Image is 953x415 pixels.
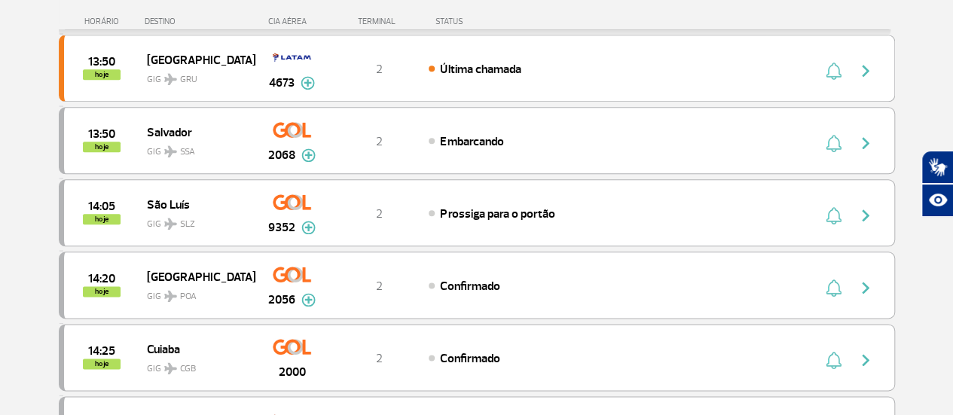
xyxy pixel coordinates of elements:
[330,17,428,26] div: TERMINAL
[376,351,383,366] span: 2
[857,351,875,369] img: seta-direita-painel-voo.svg
[88,56,115,67] span: 2025-09-27 13:50:00
[826,62,842,80] img: sino-painel-voo.svg
[857,62,875,80] img: seta-direita-painel-voo.svg
[147,137,243,159] span: GIG
[164,290,177,302] img: destiny_airplane.svg
[857,279,875,297] img: seta-direita-painel-voo.svg
[147,282,243,304] span: GIG
[440,279,499,294] span: Confirmado
[376,62,383,77] span: 2
[279,363,306,381] span: 2000
[147,354,243,376] span: GIG
[301,293,316,307] img: mais-info-painel-voo.svg
[164,362,177,374] img: destiny_airplane.svg
[164,218,177,230] img: destiny_airplane.svg
[255,17,330,26] div: CIA AÉREA
[269,74,295,92] span: 4673
[147,209,243,231] span: GIG
[428,17,551,26] div: STATUS
[921,184,953,217] button: Abrir recursos assistivos.
[63,17,145,26] div: HORÁRIO
[440,351,499,366] span: Confirmado
[147,122,243,142] span: Salvador
[301,148,316,162] img: mais-info-painel-voo.svg
[180,73,197,87] span: GRU
[83,359,121,369] span: hoje
[83,69,121,80] span: hoje
[826,134,842,152] img: sino-painel-voo.svg
[83,142,121,152] span: hoje
[88,201,115,212] span: 2025-09-27 14:05:00
[376,134,383,149] span: 2
[180,362,196,376] span: CGB
[180,145,195,159] span: SSA
[268,146,295,164] span: 2068
[826,279,842,297] img: sino-painel-voo.svg
[88,129,115,139] span: 2025-09-27 13:50:00
[376,279,383,294] span: 2
[301,76,315,90] img: mais-info-painel-voo.svg
[268,218,295,236] span: 9352
[440,206,554,221] span: Prossiga para o portão
[147,267,243,286] span: [GEOGRAPHIC_DATA]
[826,206,842,224] img: sino-painel-voo.svg
[857,206,875,224] img: seta-direita-painel-voo.svg
[164,73,177,85] img: destiny_airplane.svg
[83,214,121,224] span: hoje
[921,151,953,184] button: Abrir tradutor de língua de sinais.
[440,134,503,149] span: Embarcando
[147,65,243,87] span: GIG
[88,346,115,356] span: 2025-09-27 14:25:00
[83,286,121,297] span: hoje
[376,206,383,221] span: 2
[145,17,255,26] div: DESTINO
[440,62,521,77] span: Última chamada
[857,134,875,152] img: seta-direita-painel-voo.svg
[147,339,243,359] span: Cuiaba
[921,151,953,217] div: Plugin de acessibilidade da Hand Talk.
[147,194,243,214] span: São Luís
[826,351,842,369] img: sino-painel-voo.svg
[268,291,295,309] span: 2056
[301,221,316,234] img: mais-info-painel-voo.svg
[180,290,197,304] span: POA
[88,273,115,284] span: 2025-09-27 14:20:00
[147,50,243,69] span: [GEOGRAPHIC_DATA]
[164,145,177,157] img: destiny_airplane.svg
[180,218,195,231] span: SLZ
